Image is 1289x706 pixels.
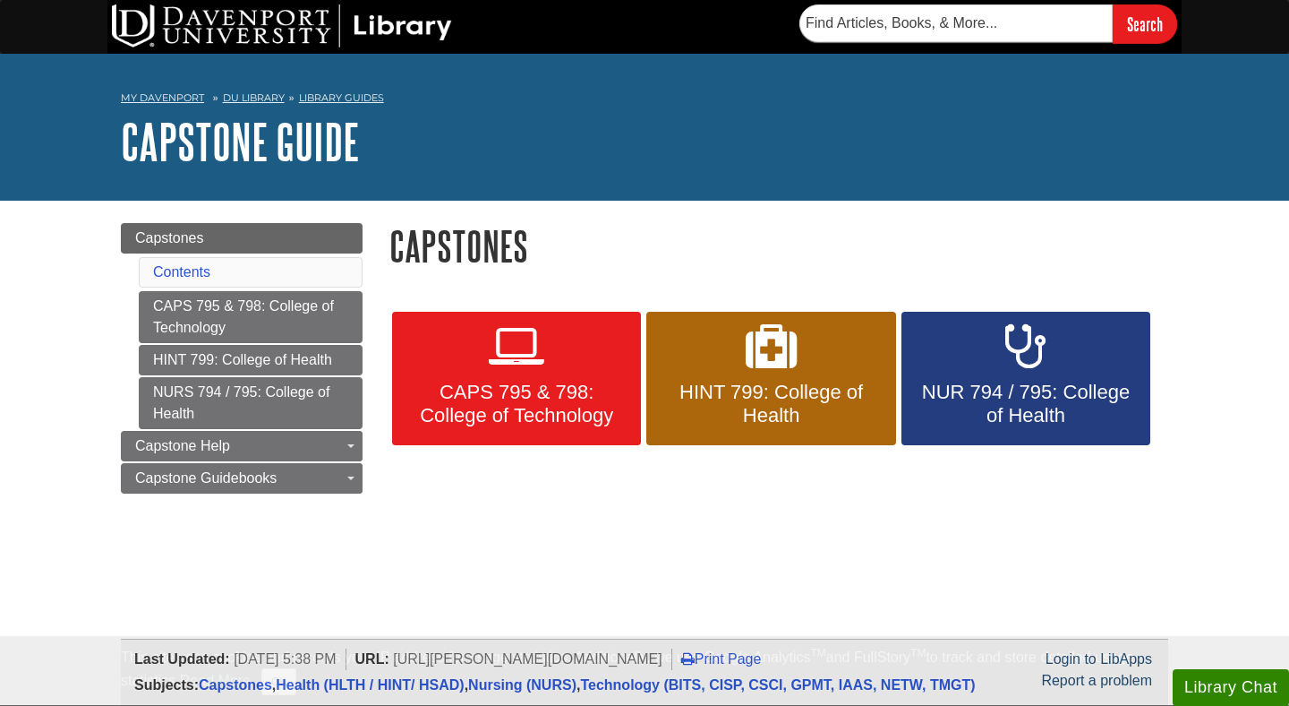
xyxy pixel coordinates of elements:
a: My Davenport [121,90,204,106]
a: CAPS 795 & 798: College of Technology [392,312,641,446]
span: Capstone Help [135,438,230,453]
div: Guide Page Menu [121,223,363,494]
span: Capstones [135,230,204,245]
input: Search [1113,4,1177,43]
a: HINT 799: College of Health [139,345,363,375]
a: NURS 794 / 795: College of Health [139,377,363,429]
span: HINT 799: College of Health [660,381,882,427]
a: Read More [180,673,251,688]
a: Capstones [121,223,363,254]
form: Searches DU Library's articles, books, and more [799,4,1177,43]
sup: TM [910,647,926,659]
img: DU Library [112,4,452,47]
a: DU Library [223,91,285,104]
input: Find Articles, Books, & More... [799,4,1113,42]
button: Library Chat [1173,669,1289,706]
div: This site uses cookies and records your IP address for usage statistics. Additionally, we use Goo... [121,647,1168,695]
a: Capstone Guide [121,114,360,169]
button: Close [261,668,296,695]
a: CAPS 795 & 798: College of Technology [139,291,363,343]
nav: breadcrumb [121,86,1168,115]
span: Capstone Guidebooks [135,470,277,486]
a: NUR 794 / 795: College of Health [901,312,1150,446]
h1: Capstones [389,223,1168,269]
sup: TM [810,647,825,659]
a: Library Guides [299,91,384,104]
a: Contents [153,264,210,280]
a: HINT 799: College of Health [646,312,895,446]
span: NUR 794 / 795: College of Health [915,381,1137,427]
span: CAPS 795 & 798: College of Technology [405,381,627,427]
a: Capstone Help [121,431,363,461]
a: Capstone Guidebooks [121,463,363,494]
